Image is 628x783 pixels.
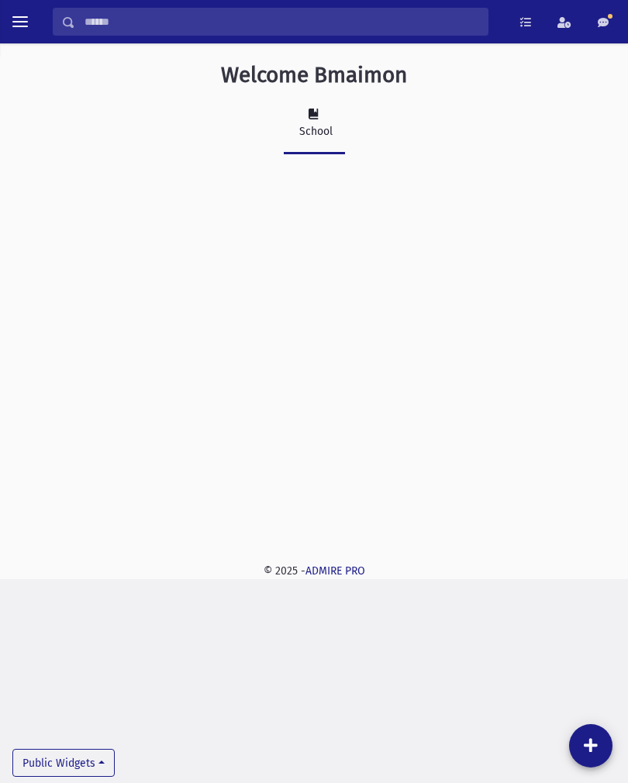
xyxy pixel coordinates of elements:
a: ADMIRE PRO [305,564,365,578]
h3: Welcome Bmaimon [221,62,407,88]
a: School [284,95,345,154]
button: toggle menu [6,8,34,36]
button: Public Widgets [12,749,115,777]
input: Search [75,8,488,36]
div: School [296,123,333,140]
div: © 2025 - [12,563,616,579]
